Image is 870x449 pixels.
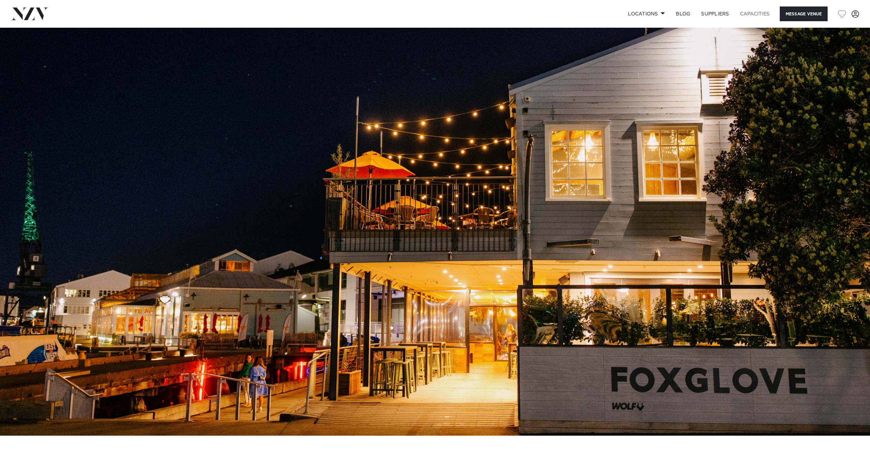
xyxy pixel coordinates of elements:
a: BLOG [670,6,696,21]
a: Locations [623,6,670,21]
a: Capacities [735,6,775,21]
img: nzv-logo.png [11,8,48,20]
button: Message Venue [780,6,828,21]
a: SUPPLIERS [696,6,734,21]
